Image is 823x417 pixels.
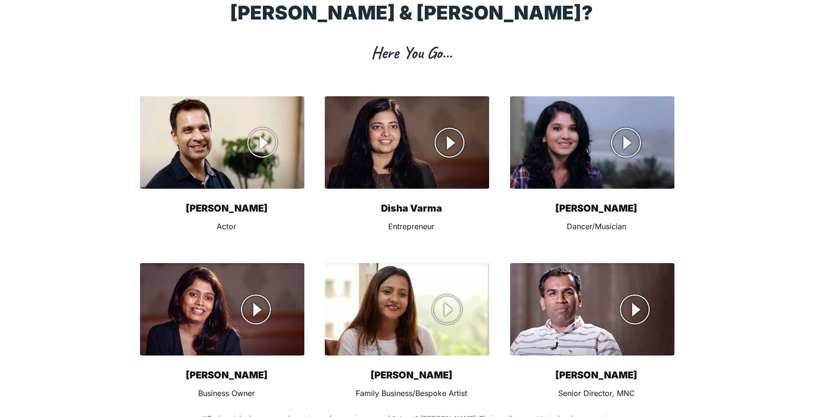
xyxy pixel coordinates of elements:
[138,386,315,401] p: Business Owner
[555,369,637,381] strong: [PERSON_NAME]
[323,386,500,401] p: Family Business/Bespoke Artist
[555,203,637,214] strong: [PERSON_NAME]
[508,219,685,234] p: Dancer/Musician
[325,263,489,356] img: Sonika
[140,263,304,356] img: Chandrika
[508,386,685,401] p: Senior Director, MNC
[140,96,304,189] img: Harssh Singh
[323,219,500,234] p: Entrepreneur
[325,96,489,189] img: Disha
[186,369,268,381] strong: [PERSON_NAME]
[510,96,674,189] img: Gowthami
[371,41,452,63] strong: Here You Go...
[186,203,268,214] strong: [PERSON_NAME]
[371,369,452,381] strong: [PERSON_NAME]
[381,203,442,214] strong: Disha Varma
[138,219,315,234] p: Actor
[510,263,674,356] img: Anshul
